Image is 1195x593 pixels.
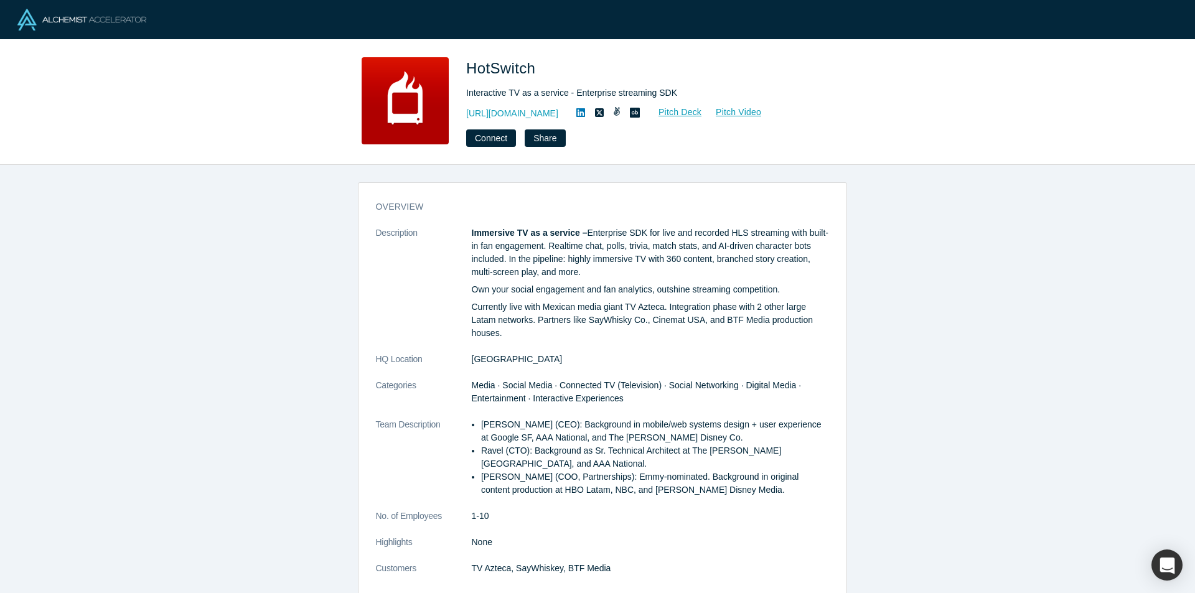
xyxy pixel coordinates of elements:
a: Pitch Video [702,105,762,119]
img: HotSwitch's Logo [362,57,449,144]
strong: Immersive TV as a service – [472,228,588,238]
button: Connect [466,129,516,147]
dt: HQ Location [376,353,472,379]
img: Alchemist Logo [17,9,146,30]
li: Ravel (CTO): Background as Sr. Technical Architect at The [PERSON_NAME][GEOGRAPHIC_DATA], and AAA... [481,444,829,470]
a: Pitch Deck [645,105,702,119]
dt: Categories [376,379,472,418]
dd: TV Azteca, SayWhiskey, BTF Media [472,562,829,575]
li: [PERSON_NAME] (COO, Partnerships): Emmy-nominated. Background in original content production at H... [481,470,829,497]
p: Currently live with Mexican media giant TV Azteca. Integration phase with 2 other large Latam net... [472,301,829,340]
p: Own your social engagement and fan analytics, outshine streaming competition. [472,283,829,296]
dd: 1-10 [472,510,829,523]
dt: No. of Employees [376,510,472,536]
a: [URL][DOMAIN_NAME] [466,107,558,120]
span: Media · Social Media · Connected TV (Television) · Social Networking · Digital Media · Entertainm... [472,380,802,403]
h3: overview [376,200,812,213]
button: Share [525,129,565,147]
p: None [472,536,829,549]
dd: [GEOGRAPHIC_DATA] [472,353,829,366]
p: Enterprise SDK for live and recorded HLS streaming with built-in fan engagement. Realtime chat, p... [472,226,829,279]
dt: Highlights [376,536,472,562]
div: Interactive TV as a service - Enterprise streaming SDK [466,86,815,100]
span: HotSwitch [466,60,540,77]
dt: Team Description [376,418,472,510]
li: [PERSON_NAME] (CEO): Background in mobile/web systems design + user experience at Google SF, AAA ... [481,418,829,444]
dt: Customers [376,562,472,588]
dt: Description [376,226,472,353]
